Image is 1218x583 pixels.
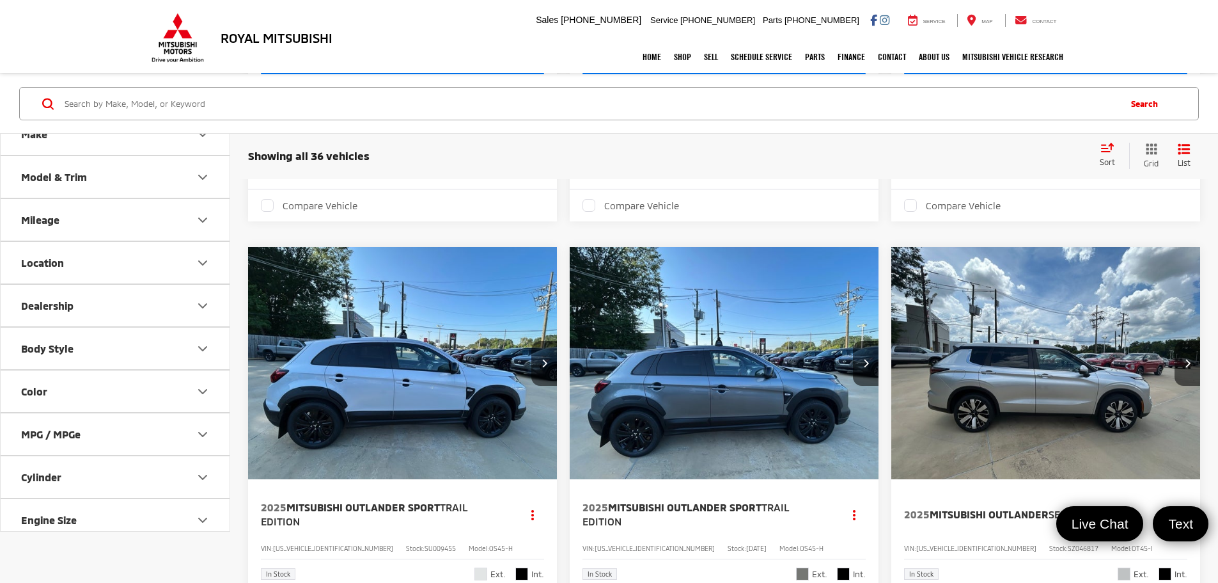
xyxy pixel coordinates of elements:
span: Black [837,568,850,580]
span: [US_VEHICLE_IDENTIFICATION_NUMBER] [916,545,1036,552]
span: 2025 [261,501,286,513]
span: In Stock [909,571,933,577]
img: 2025 Mitsubishi Outlander SE [891,247,1201,481]
span: Ext. [490,568,506,580]
span: [US_VEHICLE_IDENTIFICATION_NUMBER] [273,545,393,552]
button: Search [1118,88,1176,120]
span: Text [1162,515,1199,532]
span: [PHONE_NUMBER] [785,15,859,25]
span: Mitsubishi Outlander Sport [608,501,761,513]
a: Text [1153,506,1208,541]
label: Compare Vehicle [904,199,1001,212]
span: Stock: [728,545,746,552]
button: ColorColor [1,371,231,412]
span: Stock: [406,545,425,552]
a: 2025Mitsubishi OutlanderSE [904,507,1152,522]
a: 2025 Mitsubishi Outlander Sport Trail Edition2025 Mitsubishi Outlander Sport Trail Edition2025 Mi... [569,247,880,479]
span: Stock: [1049,545,1068,552]
a: Shop [668,41,698,73]
span: Showing all 36 vehicles [248,149,370,162]
button: Actions [522,504,544,526]
div: 2025 Mitsubishi Outlander Sport Trail Edition 0 [569,247,880,479]
button: Next image [1175,341,1200,386]
a: Contact [1005,14,1066,27]
div: Make [21,128,47,140]
span: OS45-H [489,545,513,552]
button: Engine SizeEngine Size [1,499,231,541]
span: [PHONE_NUMBER] [561,15,641,25]
button: CylinderCylinder [1,456,231,498]
span: VIN: [261,545,273,552]
a: Map [957,14,1002,27]
a: 2025 Mitsubishi Outlander SE2025 Mitsubishi Outlander SE2025 Mitsubishi Outlander SE2025 Mitsubis... [891,247,1201,479]
div: Model & Trim [21,171,87,183]
span: 2025 [582,501,608,513]
label: Compare Vehicle [261,199,357,212]
img: 2025 Mitsubishi Outlander Sport Trail Edition [569,247,880,481]
div: Dealership [195,298,210,314]
img: Mitsubishi [149,13,207,63]
div: Engine Size [195,513,210,528]
div: 2025 Mitsubishi Outlander Sport Trail Edition 0 [247,247,558,479]
span: List [1178,157,1191,168]
a: Finance [831,41,871,73]
span: Int. [531,568,544,580]
label: Compare Vehicle [582,199,679,212]
button: Model & TrimModel & Trim [1,156,231,198]
span: Sales [536,15,558,25]
a: Service [898,14,955,27]
a: Facebook: Click to visit our Facebook page [870,15,877,25]
button: Grid View [1129,143,1168,169]
a: 2025Mitsubishi Outlander SportTrail Edition [582,500,831,529]
span: Ext. [812,568,827,580]
div: Make [195,127,210,142]
button: LocationLocation [1,242,231,284]
button: Next image [531,341,557,386]
div: Body Style [21,342,74,355]
div: Color [195,384,210,399]
button: MPG / MPGeMPG / MPGe [1,413,231,455]
a: Live Chat [1056,506,1144,541]
button: DealershipDealership [1,285,231,326]
span: [US_VEHICLE_IDENTIFICATION_NUMBER] [595,545,715,552]
span: Map [981,19,992,24]
a: Mitsubishi Vehicle Research [956,41,1070,73]
div: 2025 Mitsubishi Outlander SE 0 [891,247,1201,479]
span: OS45-H [800,545,824,552]
a: About Us [912,41,956,73]
button: Select sort value [1093,143,1129,168]
div: Mileage [21,214,59,226]
div: Location [21,257,64,269]
div: Mileage [195,212,210,228]
div: Model & Trim [195,170,210,185]
span: dropdown dots [531,509,534,520]
a: Sell [698,41,724,73]
span: VIN: [582,545,595,552]
div: Dealership [21,299,74,312]
span: Alloy Silver Metallic [1118,568,1130,580]
button: Next image [853,341,878,386]
span: dropdown dots [853,509,855,520]
span: 2025 [904,508,930,520]
span: [PHONE_NUMBER] [680,15,755,25]
img: 2025 Mitsubishi Outlander Sport Trail Edition [247,247,558,481]
div: Cylinder [21,471,61,483]
div: Engine Size [21,514,77,526]
div: MPG / MPGe [21,428,81,440]
div: Cylinder [195,470,210,485]
a: Home [636,41,668,73]
div: Body Style [195,341,210,356]
a: Schedule Service: Opens in a new tab [724,41,799,73]
span: Grid [1144,158,1159,169]
div: Location [195,255,210,271]
span: Ext. [1134,568,1149,580]
span: Live Chat [1065,515,1135,532]
a: 2025Mitsubishi Outlander SportTrail Edition [261,500,509,529]
span: SU009455 [425,545,456,552]
a: 2025 Mitsubishi Outlander Sport Trail Edition2025 Mitsubishi Outlander Sport Trail Edition2025 Mi... [247,247,558,479]
span: Service [650,15,678,25]
button: MakeMake [1,113,231,155]
button: Actions [843,504,866,526]
span: Int. [853,568,866,580]
span: VIN: [904,545,916,552]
